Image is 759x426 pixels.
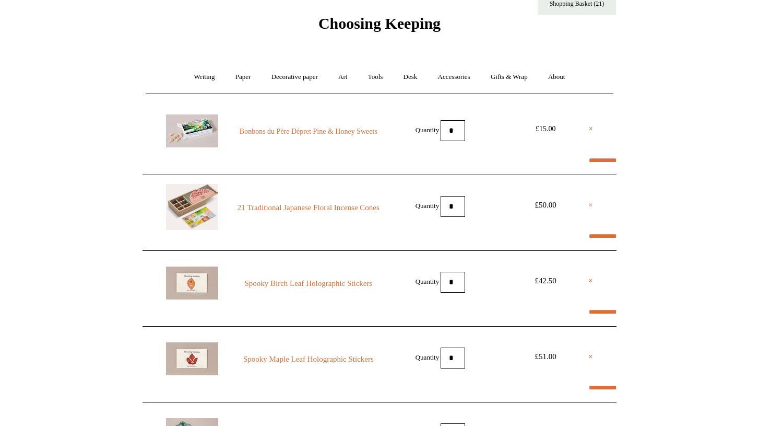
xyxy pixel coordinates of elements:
a: × [588,274,593,287]
a: Decorative paper [262,63,327,91]
img: 21 Traditional Japanese Floral Incense Cones [166,184,218,230]
a: Spooky Birch Leaf Holographic Stickers [238,277,379,290]
a: 21 Traditional Japanese Floral Incense Cones [238,201,379,214]
div: £15.00 [522,123,569,135]
a: Tools [359,63,393,91]
a: × [588,350,593,363]
label: Quantity [416,353,440,361]
div: £42.50 [522,274,569,287]
a: Gifts & Wrap [481,63,537,91]
a: Bonbons du Père Dépret Pine & Honey Sweets [238,125,379,138]
a: Spooky Maple Leaf Holographic Stickers [238,353,379,365]
label: Quantity [416,125,440,133]
a: Accessories [429,63,480,91]
label: Quantity [416,201,440,209]
a: Art [329,63,357,91]
img: Spooky Maple Leaf Holographic Stickers [166,342,218,375]
div: £50.00 [522,199,569,211]
a: Choosing Keeping [318,23,441,30]
img: Spooky Birch Leaf Holographic Stickers [166,267,218,300]
label: Quantity [416,277,440,285]
a: Paper [226,63,260,91]
a: × [588,199,593,211]
a: Desk [394,63,427,91]
img: Bonbons du Père Dépret Pine & Honey Sweets [166,114,218,147]
a: About [539,63,575,91]
a: Writing [185,63,224,91]
div: £51.00 [522,350,569,363]
a: × [589,123,593,135]
span: Choosing Keeping [318,15,441,32]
